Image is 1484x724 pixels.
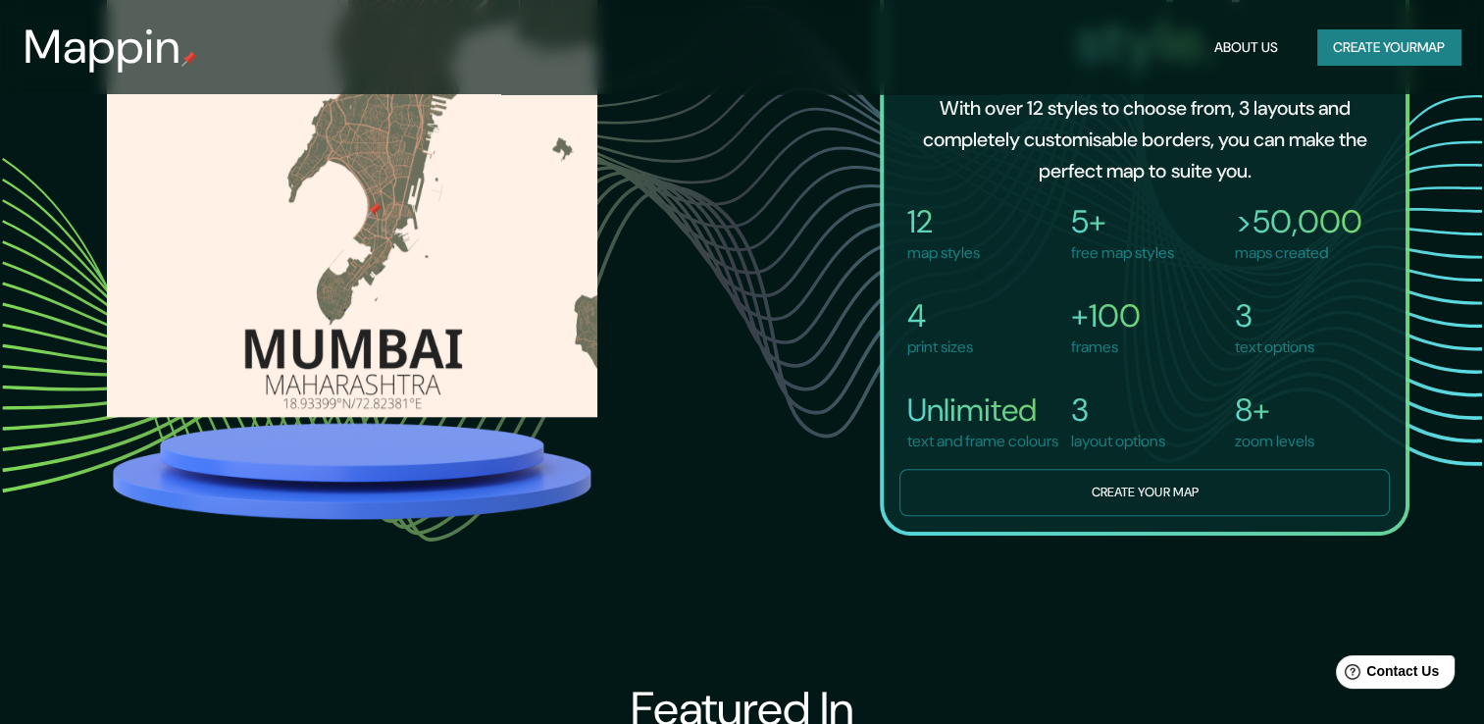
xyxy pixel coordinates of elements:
[1071,430,1165,453] p: layout options
[1235,390,1314,430] h4: 8+
[907,241,980,265] p: map styles
[1071,241,1174,265] p: free map styles
[1309,647,1462,702] iframe: Help widget launcher
[1206,29,1286,66] button: About Us
[1071,336,1141,359] p: frames
[1071,296,1141,336] h4: +100
[907,296,973,336] h4: 4
[107,417,597,526] img: platform.png
[181,51,197,67] img: mappin-pin
[907,336,973,359] p: print sizes
[1235,241,1362,265] p: maps created
[1235,202,1362,241] h4: >50,000
[1235,430,1314,453] p: zoom levels
[1235,296,1314,336] h4: 3
[907,430,1058,453] p: text and frame colours
[915,92,1374,186] h6: With over 12 styles to choose from, 3 layouts and completely customisable borders, you can make t...
[907,202,980,241] h4: 12
[1235,336,1314,359] p: text options
[907,390,1058,430] h4: Unlimited
[1071,390,1165,430] h4: 3
[1071,202,1174,241] h4: 5+
[24,20,181,75] h3: Mappin
[899,469,1390,517] button: Create your map
[1317,29,1460,66] button: Create yourmap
